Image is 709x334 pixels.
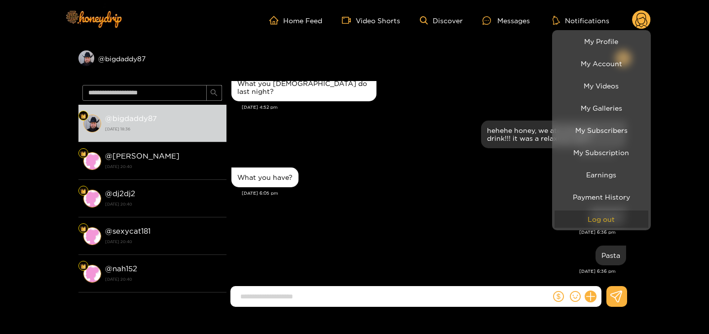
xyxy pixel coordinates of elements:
[555,188,648,206] a: Payment History
[555,122,648,139] a: My Subscribers
[555,33,648,50] a: My Profile
[555,166,648,183] a: Earnings
[555,210,648,228] button: Log out
[555,55,648,72] a: My Account
[555,77,648,94] a: My Videos
[555,99,648,117] a: My Galleries
[555,144,648,161] a: My Subscription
